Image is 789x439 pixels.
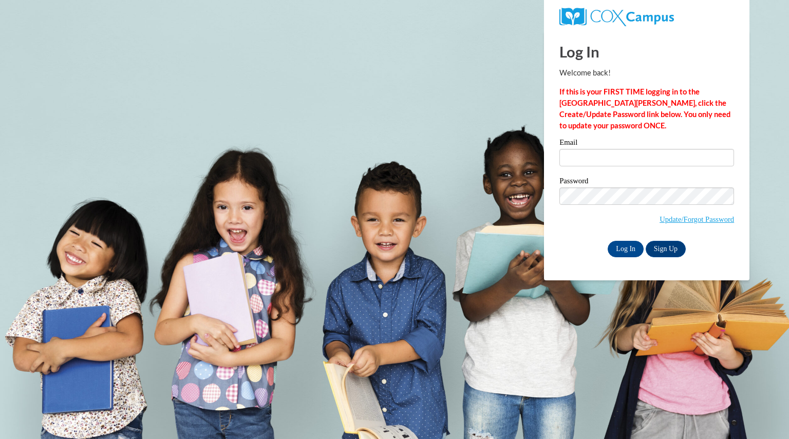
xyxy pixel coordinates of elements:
[559,41,734,62] h1: Log In
[559,177,734,187] label: Password
[559,139,734,149] label: Email
[559,8,674,26] img: COX Campus
[608,241,644,257] input: Log In
[559,87,730,130] strong: If this is your FIRST TIME logging in to the [GEOGRAPHIC_DATA][PERSON_NAME], click the Create/Upd...
[559,67,734,79] p: Welcome back!
[646,241,686,257] a: Sign Up
[559,12,674,21] a: COX Campus
[660,215,734,223] a: Update/Forgot Password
